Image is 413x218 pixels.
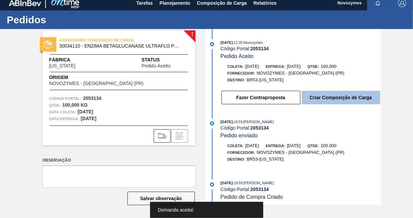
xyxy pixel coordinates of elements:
span: [DATE] [220,120,233,124]
span: Origem [49,74,163,81]
span: Pedido Aceito [220,53,254,59]
div: Informar alteração no pedido [171,129,188,143]
div: Código Portal: [220,187,381,192]
span: Demanda aceita! [158,207,194,213]
span: Status [142,56,189,63]
span: AGUARDANDO COMPOSIÇÃO DE CARGA [59,37,154,44]
span: Data entrega: [49,115,79,122]
span: - 11:35 [233,41,242,45]
span: 100,000 [321,64,336,69]
button: Criar Composição de Carga [302,91,380,104]
span: NOVOZYMES - [GEOGRAPHIC_DATA] (PR) [257,71,344,76]
strong: 2053134 [83,96,101,101]
span: : Novozymes [242,40,263,45]
div: Código Portal: [220,46,381,51]
span: : [PERSON_NAME] [242,181,274,185]
span: Pedido enviado [220,133,258,138]
span: [DATE] [245,143,259,148]
span: Coleta: [228,64,244,69]
span: Fornecedor: [228,151,255,155]
span: [DATE] [245,64,259,69]
span: Pedido de Compra Criado [220,194,283,200]
span: : [PERSON_NAME] [242,120,274,124]
span: Data coleta: [49,109,76,115]
button: Salvar observação [127,192,195,205]
span: NOVOZYMES - [GEOGRAPHIC_DATA] (PR) [257,150,344,155]
span: 100,000 [321,143,336,148]
strong: 2053134 [250,125,269,131]
span: NOVOZYMES - [GEOGRAPHIC_DATA] (PR) [49,81,144,86]
span: Pedido Aceito [142,63,171,69]
span: [DATE] [287,64,301,69]
img: atual [210,42,214,46]
strong: 100,000 KG [62,102,88,108]
div: Ir para Composição de Carga [154,129,171,143]
span: - 19:59 [233,120,242,124]
span: Entrega: [266,64,285,69]
span: Fábrica [49,56,97,63]
span: [DATE] [220,181,233,185]
span: 30034110 - ENZIMA BETAGLUCANASE ULTRAFLO PRIME [59,44,182,49]
strong: [DATE] [81,116,96,121]
span: BR53-[US_STATE] [247,77,284,82]
strong: 2053134 [250,187,269,192]
span: Coleta: [228,144,244,148]
span: Fornecedor: [228,71,255,75]
label: Observação [42,156,196,165]
span: Qtde : [49,102,61,109]
div: Código Portal: [220,125,381,131]
h1: Pedidos [7,16,126,24]
span: Qtde: [307,144,319,148]
span: BR53-[US_STATE] [247,157,284,162]
span: Entrega: [266,144,285,148]
strong: [DATE] [78,109,93,114]
img: atual [210,121,214,126]
span: [US_STATE] [49,63,76,69]
span: Código Portal: [49,95,82,102]
img: atual [210,183,214,187]
span: Qtde: [307,64,319,69]
span: [DATE] [220,40,233,45]
span: [DATE] [287,143,301,148]
span: Destino: [228,78,245,82]
span: - 19:59 [233,181,242,185]
img: status [43,40,52,49]
button: Fazer Contraproposta [222,91,300,104]
span: Destino: [228,157,245,161]
strong: 2053134 [250,46,269,51]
